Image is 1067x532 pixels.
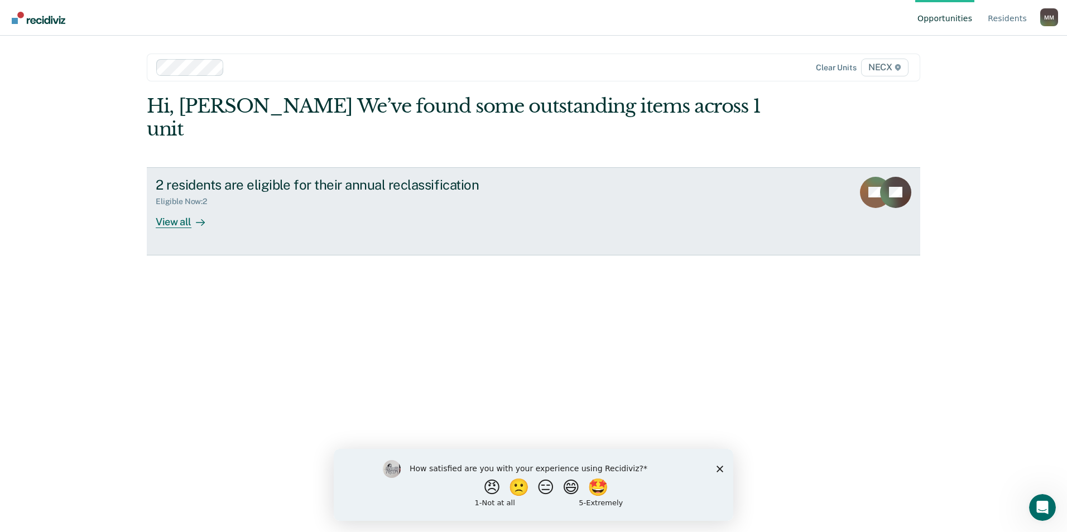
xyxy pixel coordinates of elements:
span: NECX [861,59,909,76]
div: Hi, [PERSON_NAME] We’ve found some outstanding items across 1 unit [147,95,766,141]
button: Profile dropdown button [1040,8,1058,26]
div: View all [156,206,218,228]
div: 2 residents are eligible for their annual reclassification [156,177,547,193]
div: Eligible Now : 2 [156,197,216,206]
a: 2 residents are eligible for their annual reclassificationEligible Now:2View all [147,167,920,255]
img: Recidiviz [12,12,65,24]
div: M M [1040,8,1058,26]
div: Clear units [816,63,857,72]
iframe: Survey by Kim from Recidiviz [334,449,733,521]
iframe: Intercom live chat [1029,494,1056,521]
